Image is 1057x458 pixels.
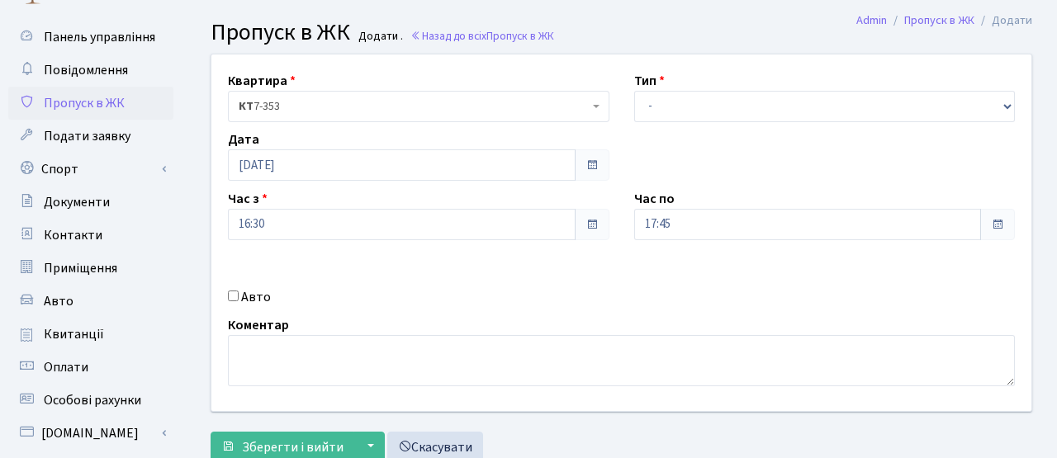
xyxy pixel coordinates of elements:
[8,318,173,351] a: Квитанції
[8,351,173,384] a: Оплати
[228,130,259,149] label: Дата
[44,391,141,409] span: Особові рахунки
[228,91,609,122] span: <b>КТ</b>&nbsp;&nbsp;&nbsp;&nbsp;7-353
[239,98,589,115] span: <b>КТ</b>&nbsp;&nbsp;&nbsp;&nbsp;7-353
[8,384,173,417] a: Особові рахунки
[8,252,173,285] a: Приміщення
[8,120,173,153] a: Подати заявку
[44,193,110,211] span: Документи
[8,87,173,120] a: Пропуск в ЖК
[44,358,88,376] span: Оплати
[8,417,173,450] a: [DOMAIN_NAME]
[44,292,73,310] span: Авто
[904,12,974,29] a: Пропуск в ЖК
[8,21,173,54] a: Панель управління
[44,325,104,343] span: Квитанції
[44,61,128,79] span: Повідомлення
[44,127,130,145] span: Подати заявку
[228,189,268,209] label: Час з
[8,54,173,87] a: Повідомлення
[241,287,271,307] label: Авто
[410,28,554,44] a: Назад до всіхПропуск в ЖК
[211,16,350,49] span: Пропуск в ЖК
[228,315,289,335] label: Коментар
[44,94,125,112] span: Пропуск в ЖК
[634,71,665,91] label: Тип
[974,12,1032,30] li: Додати
[44,259,117,277] span: Приміщення
[239,98,254,115] b: КТ
[8,153,173,186] a: Спорт
[8,285,173,318] a: Авто
[8,186,173,219] a: Документи
[44,28,155,46] span: Панель управління
[856,12,887,29] a: Admin
[8,219,173,252] a: Контакти
[355,30,403,44] small: Додати .
[228,71,296,91] label: Квартира
[634,189,675,209] label: Час по
[486,28,554,44] span: Пропуск в ЖК
[832,3,1057,38] nav: breadcrumb
[44,226,102,244] span: Контакти
[242,438,344,456] span: Зберегти і вийти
